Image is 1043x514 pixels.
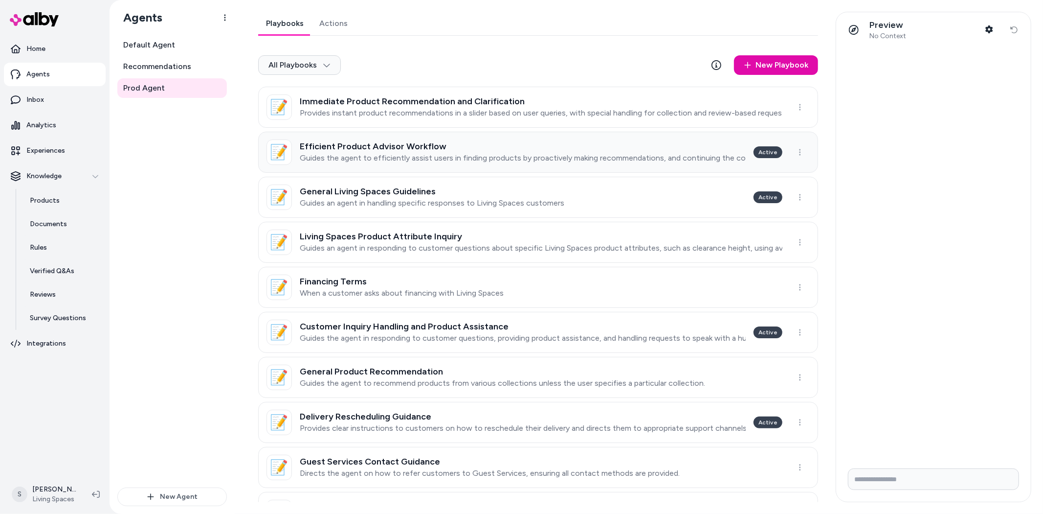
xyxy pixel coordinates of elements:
img: alby Logo [10,12,59,26]
h1: Agents [115,10,162,25]
a: 📝General Living Spaces GuidelinesGuides an agent in handling specific responses to Living Spaces ... [258,177,818,218]
a: 📝Guest Services Contact GuidanceDirects the agent on how to refer customers to Guest Services, en... [258,447,818,488]
a: Rules [20,236,106,259]
a: Survey Questions [20,306,106,330]
span: Default Agent [123,39,175,51]
p: Documents [30,219,67,229]
a: 📝Living Spaces Product Attribute InquiryGuides an agent in responding to customer questions about... [258,222,818,263]
a: 📝Efficient Product Advisor WorkflowGuides the agent to efficiently assist users in finding produc... [258,132,818,173]
p: Guides the agent to efficiently assist users in finding products by proactively making recommenda... [300,153,746,163]
p: Analytics [26,120,56,130]
h3: Immediate Product Recommendation and Clarification [300,96,782,106]
p: Home [26,44,45,54]
a: Actions [311,12,355,35]
button: New Agent [117,488,227,506]
a: Recommendations [117,57,227,76]
div: 📝 [266,410,292,435]
a: 📝Immediate Product Recommendation and ClarificationProvides instant product recommendations in a ... [258,87,818,128]
a: 📝Customer Inquiry Handling and Product AssistanceGuides the agent in responding to customer quest... [258,312,818,353]
p: [PERSON_NAME] [32,485,76,494]
a: Reviews [20,283,106,306]
span: All Playbooks [268,60,331,70]
h3: General Product Recommendation [300,367,705,376]
div: 📝 [266,275,292,300]
h3: General Living Spaces Guidelines [300,187,564,196]
p: Inbox [26,95,44,105]
a: Playbooks [258,12,311,35]
button: S[PERSON_NAME]Living Spaces [6,479,84,510]
a: Agents [4,63,106,86]
div: 📝 [266,185,292,210]
button: Knowledge [4,164,106,188]
a: 📝Financing TermsWhen a customer asks about financing with Living Spaces [258,267,818,308]
h3: Guest Services Contact Guidance [300,457,680,467]
p: Directs the agent on how to refer customers to Guest Services, ensuring all contact methods are p... [300,468,680,478]
p: Guides an agent in handling specific responses to Living Spaces customers [300,198,564,208]
span: Living Spaces [32,494,76,504]
button: All Playbooks [258,55,341,75]
a: Products [20,189,106,212]
p: Integrations [26,339,66,349]
p: Provides instant product recommendations in a slider based on user queries, with special handling... [300,108,782,118]
div: Active [754,327,782,338]
div: Active [754,191,782,203]
a: Analytics [4,114,106,137]
a: New Playbook [734,55,818,75]
h3: Delivery Rescheduling Guidance [300,412,746,421]
a: Inbox [4,88,106,112]
a: Verified Q&As [20,259,106,283]
div: 📝 [266,94,292,120]
h3: Financing Terms [300,277,504,286]
a: Experiences [4,139,106,163]
a: Default Agent [117,35,227,55]
p: When a customer asks about financing with Living Spaces [300,288,504,298]
h3: Customer Inquiry Handling and Product Assistance [300,322,746,331]
span: Prod Agent [123,82,165,94]
div: 📝 [266,455,292,480]
p: Experiences [26,146,65,156]
a: 📝Delivery Rescheduling GuidanceProvides clear instructions to customers on how to reschedule thei... [258,402,818,443]
p: Knowledge [26,171,62,181]
h3: Warranty Inquiry and Product Assistance [300,502,746,512]
p: Preview [869,20,906,31]
h3: Efficient Product Advisor Workflow [300,141,746,151]
p: Products [30,196,60,206]
div: 📝 [266,320,292,345]
p: Rules [30,243,47,253]
span: S [12,487,27,502]
input: Write your prompt here [848,468,1019,490]
p: Verified Q&As [30,266,74,276]
div: 📝 [266,230,292,255]
a: Integrations [4,332,106,355]
span: Recommendations [123,61,191,72]
h3: Living Spaces Product Attribute Inquiry [300,232,782,241]
p: Guides the agent in responding to customer questions, providing product assistance, and handling ... [300,333,746,343]
a: Prod Agent [117,78,227,98]
div: 📝 [266,140,292,165]
a: Documents [20,212,106,236]
p: Provides clear instructions to customers on how to reschedule their delivery and directs them to ... [300,423,746,433]
p: Guides the agent to recommend products from various collections unless the user specifies a parti... [300,378,705,388]
div: Active [754,146,782,158]
a: Home [4,37,106,61]
p: Reviews [30,290,56,300]
p: Guides an agent in responding to customer questions about specific Living Spaces product attribut... [300,243,782,253]
p: Survey Questions [30,313,86,323]
a: 📝General Product RecommendationGuides the agent to recommend products from various collections un... [258,357,818,398]
p: Agents [26,70,50,79]
span: No Context [869,32,906,41]
div: Active [754,417,782,428]
div: 📝 [266,365,292,390]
